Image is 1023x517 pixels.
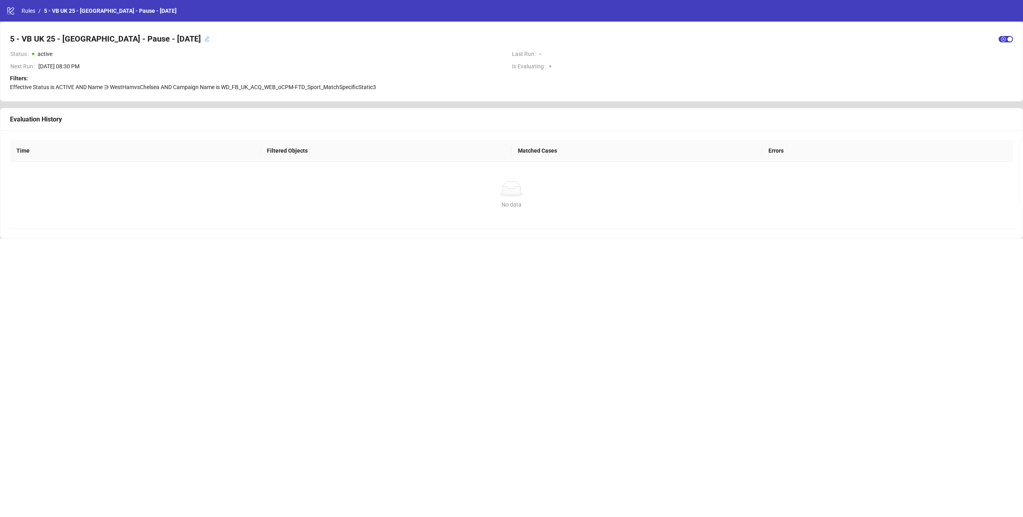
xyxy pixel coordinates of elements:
div: 5 - VB UK 25 - [GEOGRAPHIC_DATA] - Pause - [DATE]edit [10,32,210,46]
span: active [38,51,52,57]
th: Matched Cases [511,140,762,162]
span: Effective Status is ACTIVE AND Name ∋ WestHamvsChelsea AND Campaign Name is WD_FB_UK_ACQ_WEB_oCPM... [10,84,376,90]
span: Next Run [10,62,38,71]
span: - [539,50,1013,58]
th: Time [10,140,261,162]
span: Last Run [512,50,539,58]
h4: 5 - VB UK 25 - [GEOGRAPHIC_DATA] - Pause - [DATE] [10,33,201,44]
li: / [38,6,41,15]
a: Rules [20,6,37,15]
div: No data [20,200,1003,209]
span: Status [10,50,32,58]
th: Filtered Objects [261,140,511,162]
a: 5 - VB UK 25 - [GEOGRAPHIC_DATA] - Pause - [DATE] [42,6,178,15]
span: Is Evaluating [512,62,549,71]
span: edit [204,36,210,42]
span: [DATE] 08:30 PM [38,62,505,71]
th: Errors [762,140,1013,162]
div: Evaluation History [10,114,1013,124]
strong: Filters: [10,75,28,82]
